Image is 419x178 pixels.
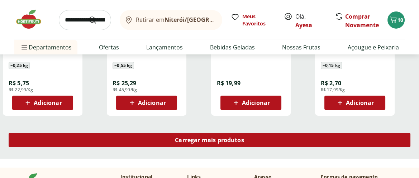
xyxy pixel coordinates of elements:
button: Carrinho [387,11,405,29]
span: R$ 45,99/Kg [113,87,137,93]
button: Menu [20,39,29,56]
a: Ofertas [99,43,119,52]
a: Açougue e Peixaria [348,43,399,52]
span: Adicionar [34,100,62,106]
button: Adicionar [116,96,177,110]
span: Adicionar [138,100,166,106]
span: R$ 17,99/Kg [321,87,345,93]
span: R$ 5,75 [9,79,29,87]
span: R$ 2,70 [321,79,341,87]
span: Adicionar [242,100,270,106]
a: Carregar mais produtos [9,133,410,150]
span: Carregar mais produtos [175,137,244,143]
span: Adicionar [346,100,374,106]
a: Nossas Frutas [282,43,320,52]
a: Bebidas Geladas [210,43,255,52]
a: Comprar Novamente [345,13,379,29]
button: Adicionar [324,96,385,110]
a: Lançamentos [146,43,183,52]
button: Retirar emNiterói/[GEOGRAPHIC_DATA] [120,10,222,30]
span: ~ 0,55 kg [113,62,134,69]
span: Retirar em [136,16,215,23]
span: Meus Favoritos [242,13,275,27]
b: Niterói/[GEOGRAPHIC_DATA] [165,16,246,24]
span: Olá, [295,12,327,29]
button: Adicionar [12,96,73,110]
span: R$ 25,29 [113,79,136,87]
span: R$ 19,99 [217,79,241,87]
img: Hortifruti [14,9,50,30]
button: Adicionar [220,96,281,110]
a: Meus Favoritos [231,13,275,27]
a: Ayesa [295,21,312,29]
span: 10 [397,16,403,23]
span: ~ 0,25 kg [9,62,30,69]
span: ~ 0,15 kg [321,62,342,69]
button: Submit Search [88,16,105,24]
input: search [59,10,111,30]
span: Departamentos [20,39,72,56]
span: R$ 22,99/Kg [9,87,33,93]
